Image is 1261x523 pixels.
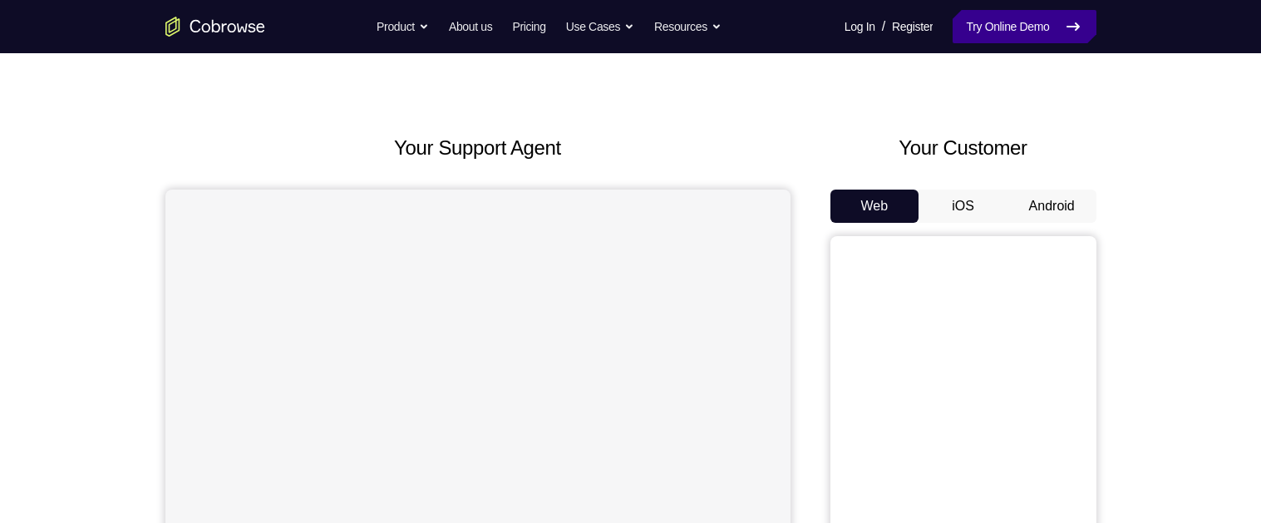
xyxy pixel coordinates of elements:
a: About us [449,10,492,43]
button: Web [830,190,919,223]
span: / [882,17,885,37]
button: Android [1007,190,1096,223]
button: Product [377,10,429,43]
a: Pricing [512,10,545,43]
a: Register [892,10,933,43]
a: Go to the home page [165,17,265,37]
a: Log In [845,10,875,43]
h2: Your Customer [830,133,1096,163]
button: Use Cases [566,10,634,43]
button: iOS [919,190,1007,223]
button: Resources [654,10,722,43]
h2: Your Support Agent [165,133,791,163]
a: Try Online Demo [953,10,1096,43]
